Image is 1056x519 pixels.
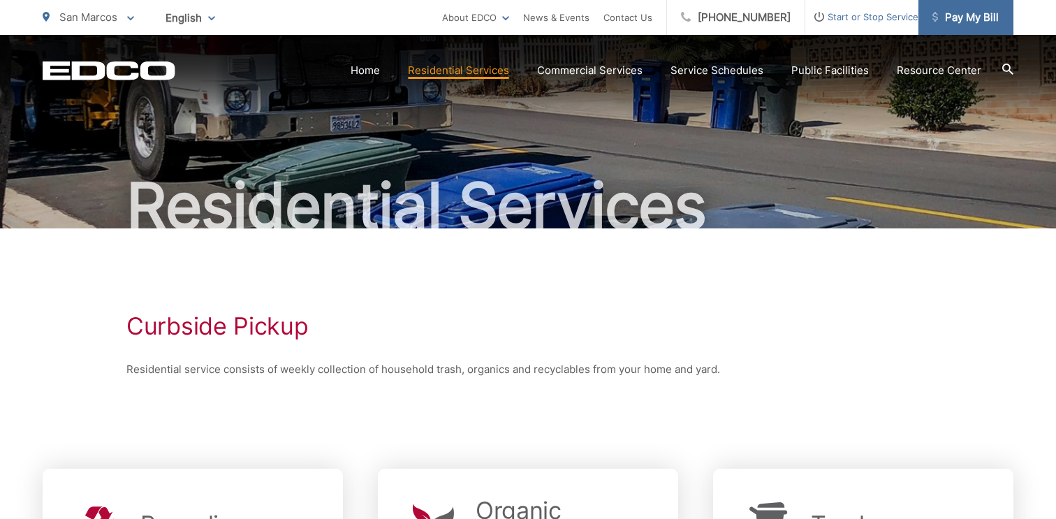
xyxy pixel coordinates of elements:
a: EDCD logo. Return to the homepage. [43,61,175,80]
a: Residential Services [408,62,509,79]
span: San Marcos [59,10,117,24]
a: Service Schedules [670,62,763,79]
h1: Curbside Pickup [126,312,930,340]
a: Resource Center [897,62,981,79]
p: Residential service consists of weekly collection of household trash, organics and recyclables fr... [126,361,930,378]
a: Commercial Services [537,62,643,79]
span: English [155,6,226,30]
a: Home [351,62,380,79]
a: About EDCO [442,9,509,26]
a: Public Facilities [791,62,869,79]
a: Contact Us [603,9,652,26]
span: Pay My Bill [932,9,999,26]
a: News & Events [523,9,589,26]
h2: Residential Services [43,171,1013,241]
